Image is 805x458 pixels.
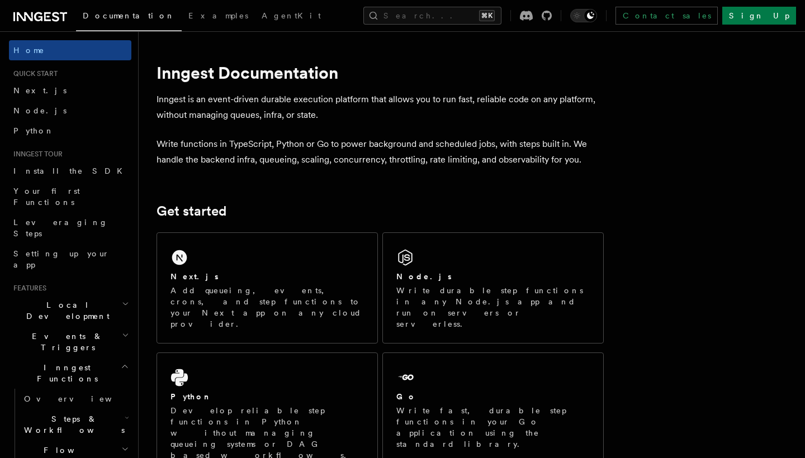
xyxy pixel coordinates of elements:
span: Inngest tour [9,150,63,159]
a: Home [9,40,131,60]
a: AgentKit [255,3,328,30]
a: Node.jsWrite durable step functions in any Node.js app and run on servers or serverless. [382,232,604,344]
a: Documentation [76,3,182,31]
h2: Go [396,391,416,402]
span: Documentation [83,11,175,20]
span: Setting up your app [13,249,110,269]
span: Quick start [9,69,58,78]
a: Install the SDK [9,161,131,181]
p: Write functions in TypeScript, Python or Go to power background and scheduled jobs, with steps bu... [157,136,604,168]
span: AgentKit [262,11,321,20]
button: Inngest Functions [9,357,131,389]
a: Your first Functions [9,181,131,212]
button: Search...⌘K [363,7,501,25]
a: Sign Up [722,7,796,25]
span: Features [9,284,46,293]
span: Python [13,126,54,135]
button: Toggle dark mode [570,9,597,22]
a: Leveraging Steps [9,212,131,244]
span: Inngest Functions [9,362,121,384]
span: Home [13,45,45,56]
h2: Node.js [396,271,452,282]
span: Local Development [9,299,122,322]
a: Setting up your app [9,244,131,275]
span: Steps & Workflows [20,413,125,436]
a: Contact sales [615,7,718,25]
h2: Next.js [171,271,219,282]
p: Add queueing, events, crons, and step functions to your Next app on any cloud provider. [171,285,364,330]
span: Your first Functions [13,187,80,207]
p: Inngest is an event-driven durable execution platform that allows you to run fast, reliable code ... [157,92,604,123]
h2: Python [171,391,212,402]
p: Write fast, durable step functions in your Go application using the standard library. [396,405,590,450]
a: Get started [157,203,226,219]
p: Write durable step functions in any Node.js app and run on servers or serverless. [396,285,590,330]
span: Overview [24,394,139,403]
span: Node.js [13,106,67,115]
button: Local Development [9,295,131,326]
span: Next.js [13,86,67,95]
button: Steps & Workflows [20,409,131,440]
a: Python [9,121,131,141]
button: Events & Triggers [9,326,131,357]
a: Node.js [9,101,131,121]
span: Examples [188,11,248,20]
span: Events & Triggers [9,331,122,353]
span: Install the SDK [13,166,129,175]
a: Next.jsAdd queueing, events, crons, and step functions to your Next app on any cloud provider. [157,232,378,344]
h1: Inngest Documentation [157,63,604,83]
a: Overview [20,389,131,409]
kbd: ⌘K [479,10,495,21]
a: Examples [182,3,255,30]
span: Leveraging Steps [13,218,108,238]
a: Next.js [9,80,131,101]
